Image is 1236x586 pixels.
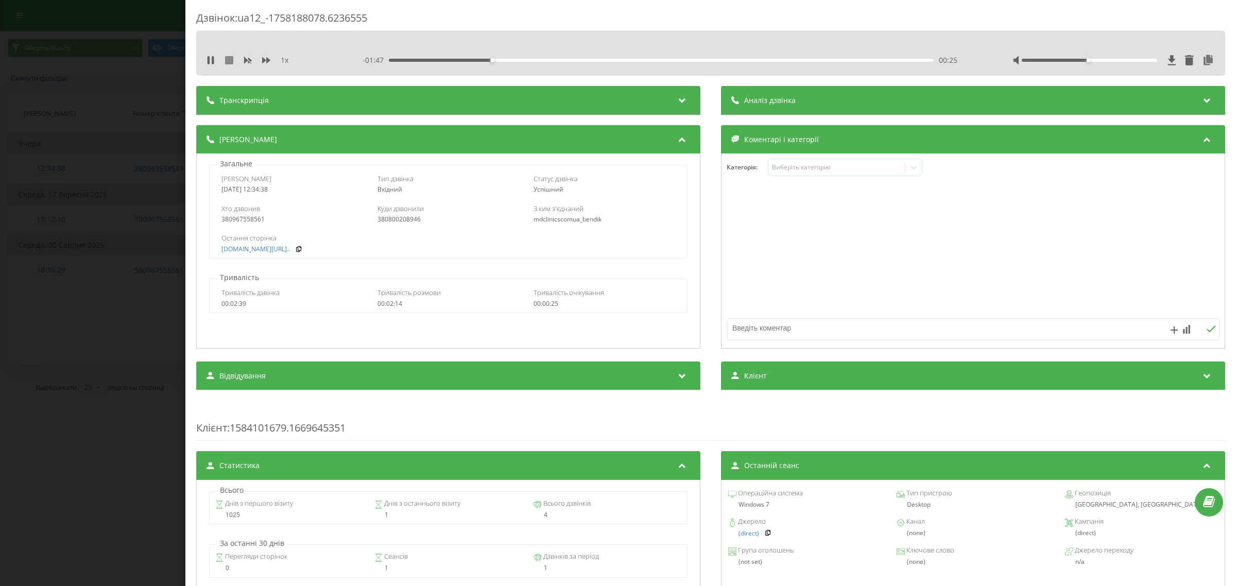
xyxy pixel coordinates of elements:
span: Коментарі і категорії [744,134,819,145]
span: Канал [905,516,925,527]
div: Виберіть категорію [772,163,901,171]
div: 00:02:39 [221,300,363,307]
span: Остання сторінка [221,233,277,243]
span: Тривалість дзвінка [221,288,280,297]
span: Кампанія [1073,516,1104,527]
p: Загальне [217,159,255,169]
span: Хто дзвонив [221,204,260,213]
div: [GEOGRAPHIC_DATA], [GEOGRAPHIC_DATA] [1065,501,1218,508]
span: Джерело переходу [1073,545,1134,556]
span: Куди дзвонили [377,204,424,213]
a: [DOMAIN_NAME][URL].. [221,246,290,253]
span: Клієнт [744,371,767,381]
div: 1 [534,564,681,572]
span: З ким з'єднаний [534,204,583,213]
div: Windows 7 [728,501,881,508]
span: Операційна система [736,488,803,498]
div: 380800208946 [377,216,519,223]
a: (direct) [739,530,759,537]
div: Accessibility label [1087,58,1091,62]
span: Геопозиція [1073,488,1111,498]
span: Тривалість розмови [377,288,441,297]
span: Група оголошень [736,545,794,556]
div: 4 [534,511,681,519]
span: Клієнт [196,421,227,435]
div: n/a [1075,558,1218,565]
span: Відвідування [219,371,266,381]
div: 0 [215,564,363,572]
div: (direct) [1065,529,1218,537]
div: 380967558561 [221,216,363,223]
span: [PERSON_NAME] [221,174,271,183]
span: Ключове слово [905,545,954,556]
span: Сеансів [383,551,408,562]
div: (none) [897,558,1050,565]
span: Всього дзвінків [542,498,591,509]
span: Статус дзвінка [534,174,578,183]
div: 00:02:14 [377,300,519,307]
div: (not set) [728,558,881,565]
div: [DATE] 12:34:38 [221,186,363,193]
p: Тривалість [217,272,262,283]
p: Всього [217,485,246,495]
span: [PERSON_NAME] [219,134,277,145]
span: Вхідний [377,185,402,194]
span: - 01:47 [363,55,389,65]
span: Успішний [534,185,563,194]
span: 00:25 [939,55,957,65]
div: (none) [897,529,1050,537]
div: 1 [374,564,522,572]
div: 1 [374,511,522,519]
span: Тип дзвінка [377,174,414,183]
span: Дзвінків за період [542,551,599,562]
p: За останні 30 днів [217,538,287,548]
span: Днів з першого візиту [224,498,293,509]
div: mdclinicscomua_bendik [534,216,675,223]
span: 1 x [281,55,288,65]
span: Останній сеанс [744,460,799,471]
div: Desktop [897,501,1050,508]
div: 1025 [215,511,363,519]
span: Перегляди сторінок [224,551,287,562]
span: Статистика [219,460,260,471]
div: Accessibility label [490,58,494,62]
span: Днів з останнього візиту [383,498,460,509]
span: Тривалість очікування [534,288,604,297]
span: Аналіз дзвінка [744,95,796,106]
span: Тип пристрою [905,488,952,498]
div: : 1584101679.1669645351 [196,400,1225,441]
h4: Категорія : [727,164,768,171]
div: Дзвінок : ua12_-1758188078.6236555 [196,11,1225,31]
span: Джерело [736,516,766,527]
span: Транскрипція [219,95,269,106]
div: 00:00:25 [534,300,675,307]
